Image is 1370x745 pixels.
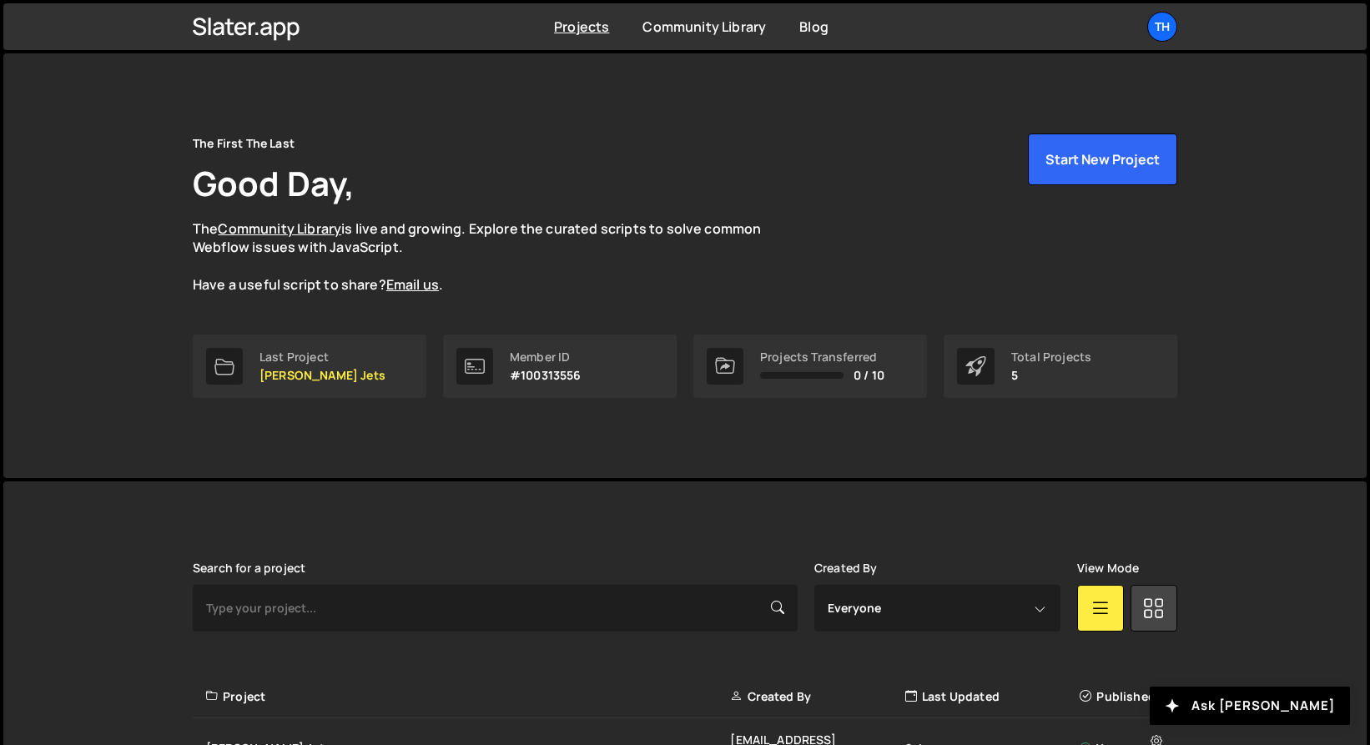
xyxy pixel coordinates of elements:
a: Th [1147,12,1177,42]
a: Blog [799,18,829,36]
a: Last Project [PERSON_NAME] Jets [193,335,426,398]
button: Ask [PERSON_NAME] [1150,687,1350,725]
a: Projects [554,18,609,36]
div: Total Projects [1011,350,1091,364]
div: The First The Last [193,133,295,154]
a: Community Library [218,219,341,238]
p: The is live and growing. Explore the curated scripts to solve common Webflow issues with JavaScri... [193,219,793,294]
label: Created By [814,561,878,575]
input: Type your project... [193,585,798,632]
label: Search for a project [193,561,305,575]
a: Email us [386,275,439,294]
p: [PERSON_NAME] Jets [259,369,385,382]
div: Projects Transferred [760,350,884,364]
button: Start New Project [1028,133,1177,185]
p: 5 [1011,369,1091,382]
div: Last Project [259,350,385,364]
label: View Mode [1077,561,1139,575]
a: Community Library [642,18,766,36]
div: Member ID [510,350,582,364]
span: 0 / 10 [854,369,884,382]
h1: Good Day, [193,160,355,206]
p: #100313556 [510,369,582,382]
div: Last Updated [905,688,1080,705]
div: Published [1080,688,1167,705]
div: Project [206,688,730,705]
div: Created By [730,688,904,705]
